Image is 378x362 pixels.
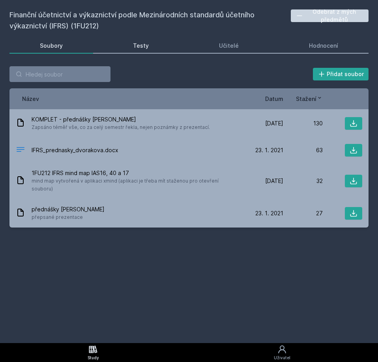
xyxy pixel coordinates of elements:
[283,119,323,127] div: 130
[279,38,369,54] a: Hodnocení
[32,205,105,213] span: přednášky [PERSON_NAME]
[283,146,323,154] div: 63
[283,209,323,217] div: 27
[296,95,316,103] span: Stažení
[219,42,239,50] div: Učitelé
[255,146,283,154] span: 23. 1. 2021
[274,355,290,361] div: Uživatel
[9,38,93,54] a: Soubory
[265,177,283,185] span: [DATE]
[283,177,323,185] div: 32
[265,119,283,127] span: [DATE]
[255,209,283,217] span: 23. 1. 2021
[133,42,149,50] div: Testy
[22,95,39,103] button: Název
[309,42,338,50] div: Hodnocení
[32,169,241,177] span: 1FU212 IFRS mind map IAS16, 40 a 17
[313,68,369,80] button: Přidat soubor
[32,123,210,131] span: Zapsáno téměř vše, co za celý semestr řekla, nejen poznámky z prezentací.
[9,9,291,32] h2: Finanční účetnictví a výkaznictví podle Mezinárodních standardů účetního výkaznictví (IFRS) (1FU212)
[265,95,283,103] button: Datum
[291,9,369,22] button: Odebrat z mých předmětů
[103,38,179,54] a: Testy
[32,146,118,154] span: IFRS_prednasky_dvorakova.docx
[88,355,99,361] div: Study
[32,177,241,193] span: mind map vytvořená v aplikaci xmind (aplikaci je třeba mít staženou pro otevření souboru)
[32,116,210,123] span: KOMPLET - přednášky [PERSON_NAME]
[189,38,269,54] a: Učitelé
[16,145,25,156] div: DOCX
[9,66,110,82] input: Hledej soubor
[32,213,105,221] span: přepsané prezentace
[296,95,323,103] button: Stažení
[40,42,63,50] div: Soubory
